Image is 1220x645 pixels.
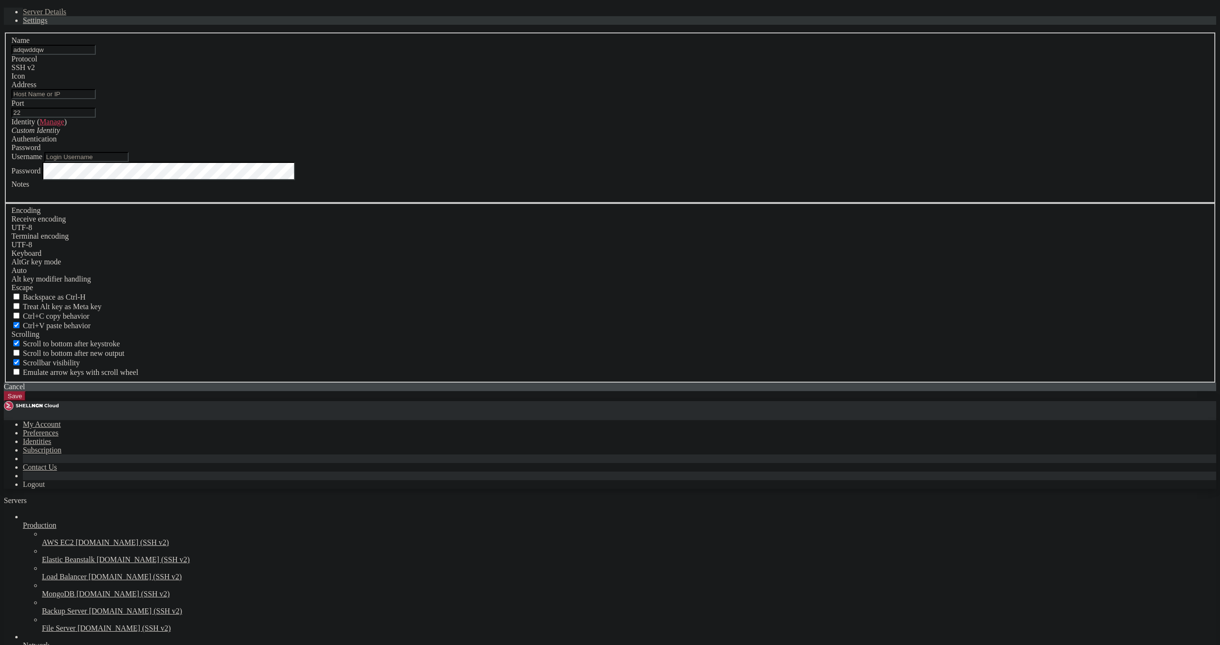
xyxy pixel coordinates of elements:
span: Load Balancer [42,573,87,581]
span: Production [23,521,56,529]
span: UTF-8 [11,241,32,249]
label: Port [11,99,24,107]
div: Auto [11,266,1209,275]
label: Set the expected encoding for data received from the host. If the encodings do not match, visual ... [11,258,61,266]
span: Emulate arrow keys with scroll wheel [23,368,138,376]
li: AWS EC2 [DOMAIN_NAME] (SSH v2) [42,530,1216,547]
a: AWS EC2 [DOMAIN_NAME] (SSH v2) [42,538,1216,547]
span: [DOMAIN_NAME] (SSH v2) [89,573,182,581]
a: Logout [23,480,45,488]
span: Escape [11,283,33,292]
label: Encoding [11,206,41,214]
span: UTF-8 [11,223,32,232]
a: Load Balancer [DOMAIN_NAME] (SSH v2) [42,573,1216,581]
input: Server Name [11,45,96,55]
label: Ctrl+V pastes if true, sends ^V to host if false. Ctrl+Shift+V sends ^V to host if true, pastes i... [11,322,91,330]
a: My Account [23,420,61,428]
input: Scroll to bottom after keystroke [13,340,20,346]
label: Identity [11,118,67,126]
input: Treat Alt key as Meta key [13,303,20,309]
span: Backspace as Ctrl-H [23,293,86,301]
li: Elastic Beanstalk [DOMAIN_NAME] (SSH v2) [42,547,1216,564]
span: Servers [4,496,27,504]
span: [DOMAIN_NAME] (SSH v2) [76,590,170,598]
label: If true, the backspace should send BS ('\x08', aka ^H). Otherwise the backspace key should send '... [11,293,86,301]
label: Set the expected encoding for data received from the host. If the encodings do not match, visual ... [11,215,66,223]
span: [DOMAIN_NAME] (SSH v2) [78,624,171,632]
li: MongoDB [DOMAIN_NAME] (SSH v2) [42,581,1216,598]
a: Preferences [23,429,59,437]
span: Ctrl+V paste behavior [23,322,91,330]
li: Backup Server [DOMAIN_NAME] (SSH v2) [42,598,1216,615]
input: Scroll to bottom after new output [13,350,20,356]
input: Scrollbar visibility [13,359,20,365]
a: File Server [DOMAIN_NAME] (SSH v2) [42,624,1216,633]
div: UTF-8 [11,223,1209,232]
span: Treat Alt key as Meta key [23,302,102,311]
label: Scrolling [11,330,40,338]
span: MongoDB [42,590,74,598]
a: Subscription [23,446,61,454]
input: Login Username [44,152,129,162]
div: Escape [11,283,1209,292]
label: Protocol [11,55,37,63]
a: Production [23,521,1216,530]
span: Ctrl+C copy behavior [23,312,90,320]
label: Ctrl-C copies if true, send ^C to host if false. Ctrl-Shift-C sends ^C to host if true, copies if... [11,312,90,320]
a: Backup Server [DOMAIN_NAME] (SSH v2) [42,607,1216,615]
span: ( ) [37,118,67,126]
label: Notes [11,180,29,188]
div: SSH v2 [11,63,1209,72]
div: Custom Identity [11,126,1209,135]
span: File Server [42,624,76,632]
a: MongoDB [DOMAIN_NAME] (SSH v2) [42,590,1216,598]
label: Icon [11,72,25,80]
label: Whether the Alt key acts as a Meta key or as a distinct Alt key. [11,302,102,311]
div: Cancel [4,383,1216,391]
input: Port Number [11,108,96,118]
label: Address [11,81,36,89]
span: Scroll to bottom after keystroke [23,340,120,348]
span: SSH v2 [11,63,35,71]
li: File Server [DOMAIN_NAME] (SSH v2) [42,615,1216,633]
li: Load Balancer [DOMAIN_NAME] (SSH v2) [42,564,1216,581]
a: Manage [40,118,64,126]
div: UTF-8 [11,241,1209,249]
input: Ctrl+C copy behavior [13,312,20,319]
i: Custom Identity [11,126,60,134]
label: When using the alternative screen buffer, and DECCKM (Application Cursor Keys) is active, mouse w... [11,368,138,376]
label: The vertical scrollbar mode. [11,359,80,367]
input: Ctrl+V paste behavior [13,322,20,328]
label: Whether to scroll to the bottom on any keystroke. [11,340,120,348]
a: Identities [23,437,51,445]
a: Contact Us [23,463,57,471]
span: Password [11,143,41,151]
label: Keyboard [11,249,41,257]
input: Emulate arrow keys with scroll wheel [13,369,20,375]
li: Production [23,513,1216,633]
span: [DOMAIN_NAME] (SSH v2) [97,555,190,564]
a: Settings [23,16,48,24]
a: Elastic Beanstalk [DOMAIN_NAME] (SSH v2) [42,555,1216,564]
input: Backspace as Ctrl-H [13,293,20,300]
span: Scroll to bottom after new output [23,349,124,357]
label: Username [11,152,42,161]
input: Host Name or IP [11,89,96,99]
label: Name [11,36,30,44]
span: [DOMAIN_NAME] (SSH v2) [76,538,169,546]
a: Server Details [23,8,66,16]
img: Shellngn [4,401,59,411]
div: Password [11,143,1209,152]
label: Controls how the Alt key is handled. Escape: Send an ESC prefix. 8-Bit: Add 128 to the typed char... [11,275,91,283]
label: Authentication [11,135,57,143]
label: Password [11,166,41,174]
span: [DOMAIN_NAME] (SSH v2) [89,607,183,615]
label: The default terminal encoding. ISO-2022 enables character map translations (like graphics maps). ... [11,232,69,240]
button: Save [4,391,26,401]
span: Scrollbar visibility [23,359,80,367]
span: AWS EC2 [42,538,74,546]
span: Elastic Beanstalk [42,555,95,564]
span: Backup Server [42,607,87,615]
